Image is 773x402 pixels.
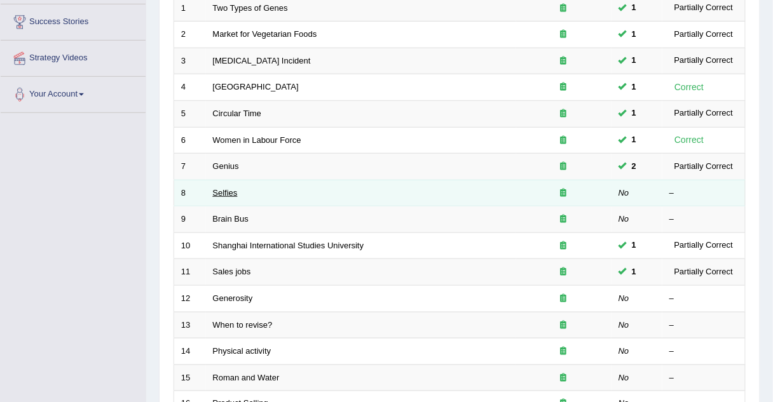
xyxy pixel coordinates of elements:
div: – [669,372,738,384]
div: Partially Correct [669,1,738,15]
td: 6 [174,127,206,154]
div: – [669,213,738,225]
a: Roman and Water [213,373,280,382]
a: Circular Time [213,109,262,118]
td: 11 [174,259,206,286]
div: Exam occurring question [523,319,605,332]
em: No [619,373,629,382]
td: 7 [174,154,206,180]
em: No [619,320,629,330]
a: Women in Labour Force [213,135,301,145]
td: 4 [174,74,206,101]
a: Selfies [213,188,238,198]
div: Partially Correct [669,107,738,120]
td: 10 [174,232,206,259]
div: Exam occurring question [523,3,605,15]
a: Genius [213,161,239,171]
td: 9 [174,206,206,233]
div: – [669,187,738,199]
div: Correct [669,80,709,95]
em: No [619,346,629,356]
a: Generosity [213,293,253,303]
span: You can still take this question [627,107,641,120]
div: Exam occurring question [523,108,605,120]
a: Two Types of Genes [213,3,288,13]
span: You can still take this question [627,265,641,279]
div: Exam occurring question [523,187,605,199]
em: No [619,188,629,198]
em: No [619,214,629,224]
span: You can still take this question [627,54,641,67]
div: Partially Correct [669,28,738,41]
td: 2 [174,22,206,48]
div: Exam occurring question [523,161,605,173]
td: 3 [174,48,206,74]
span: You can still take this question [627,133,641,147]
span: You can still take this question [627,239,641,252]
div: Exam occurring question [523,345,605,358]
div: Partially Correct [669,239,738,252]
div: Exam occurring question [523,81,605,93]
div: Exam occurring question [523,55,605,67]
span: You can still take this question [627,160,641,173]
td: 15 [174,365,206,391]
div: Exam occurring question [523,372,605,384]
a: Market for Vegetarian Foods [213,29,317,39]
a: When to revise? [213,320,273,330]
div: Exam occurring question [523,29,605,41]
div: Correct [669,133,709,147]
a: Brain Bus [213,214,249,224]
div: Exam occurring question [523,293,605,305]
div: Exam occurring question [523,266,605,278]
div: Exam occurring question [523,213,605,225]
div: – [669,319,738,332]
div: Partially Correct [669,265,738,279]
a: Shanghai International Studies University [213,241,364,250]
a: Sales jobs [213,267,251,276]
td: 12 [174,285,206,312]
td: 8 [174,180,206,206]
a: [MEDICAL_DATA] Incident [213,56,311,65]
div: – [669,345,738,358]
div: Exam occurring question [523,240,605,252]
a: Physical activity [213,346,271,356]
div: Exam occurring question [523,135,605,147]
span: You can still take this question [627,1,641,15]
span: You can still take this question [627,81,641,94]
td: 13 [174,312,206,338]
td: 5 [174,101,206,128]
span: You can still take this question [627,28,641,41]
a: Strategy Videos [1,41,146,72]
div: Partially Correct [669,54,738,67]
a: [GEOGRAPHIC_DATA] [213,82,299,91]
a: Success Stories [1,4,146,36]
td: 14 [174,338,206,365]
div: Partially Correct [669,160,738,173]
div: – [669,293,738,305]
em: No [619,293,629,303]
a: Your Account [1,77,146,109]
